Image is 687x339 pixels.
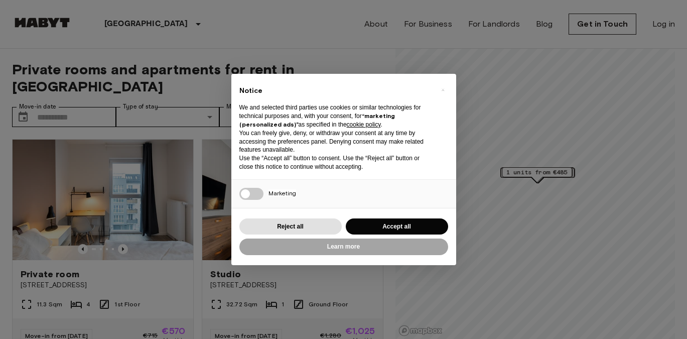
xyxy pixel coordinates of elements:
strong: “marketing (personalized ads)” [239,112,395,128]
button: Learn more [239,239,448,255]
span: × [441,84,445,96]
p: Use the “Accept all” button to consent. Use the “Reject all” button or close this notice to conti... [239,154,432,171]
span: Marketing [268,189,296,197]
button: Close this notice [435,82,451,98]
button: Accept all [346,218,448,235]
p: You can freely give, deny, or withdraw your consent at any time by accessing the preferences pane... [239,129,432,154]
button: Reject all [239,218,342,235]
h2: Notice [239,86,432,96]
a: cookie policy [347,121,381,128]
p: We and selected third parties use cookies or similar technologies for technical purposes and, wit... [239,103,432,129]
